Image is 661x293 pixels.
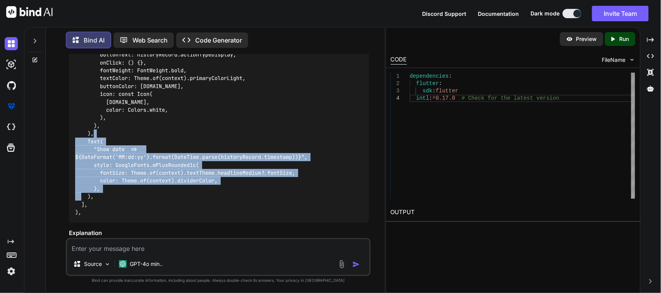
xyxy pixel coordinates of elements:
button: Documentation [478,10,519,18]
img: chevron down [629,56,635,63]
img: icon [352,261,360,268]
p: Source [84,260,102,268]
p: GPT-4o min.. [130,260,163,268]
div: 4 [391,95,400,102]
span: Dark mode [531,10,560,17]
h3: Explanation [69,229,369,238]
span: # Check for the latest version [462,95,559,101]
span: flutter [416,80,439,87]
span: ^0.17.0 [433,95,455,101]
span: dependencies [410,73,449,79]
img: attachment [337,260,346,269]
span: : [449,73,452,79]
img: Pick Models [104,261,111,267]
img: GPT-4o mini [119,260,127,268]
img: darkAi-studio [5,58,18,71]
img: darkChat [5,37,18,50]
button: Discord Support [422,10,466,18]
span: Documentation [478,10,519,17]
span: sdk [422,88,432,94]
img: premium [5,100,18,113]
span: flutter [436,88,458,94]
span: : [433,88,436,94]
img: preview [566,36,573,43]
div: 1 [391,73,400,80]
img: settings [5,265,18,278]
div: 3 [391,87,400,95]
p: Bind can provide inaccurate information, including about people. Always double-check its answers.... [66,278,371,283]
span: intl [416,95,429,101]
button: Invite Team [592,6,649,21]
p: Code Generator [195,36,242,45]
p: Run [620,35,629,43]
p: Preview [576,35,597,43]
span: FileName [602,56,626,64]
p: Bind AI [84,36,105,45]
img: Bind AI [6,6,53,18]
div: 2 [391,80,400,87]
span: Discord Support [422,10,466,17]
div: CODE [391,55,407,65]
h2: OUTPUT [386,203,640,221]
img: cloudideIcon [5,121,18,134]
span: : [429,95,432,101]
p: Web Search [132,36,168,45]
span: : [439,80,442,87]
img: githubDark [5,79,18,92]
